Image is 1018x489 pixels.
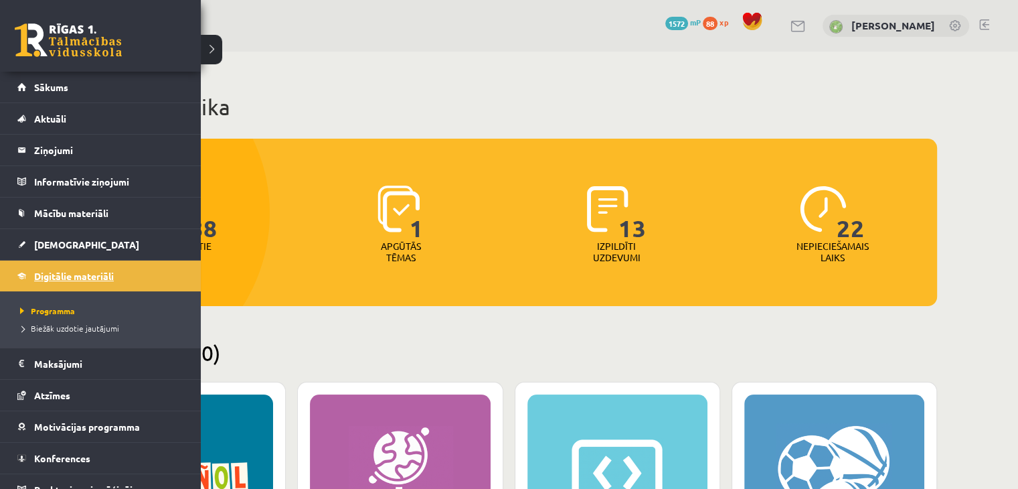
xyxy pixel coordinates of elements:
a: Informatīvie ziņojumi [17,166,184,197]
a: Digitālie materiāli [17,261,184,291]
legend: Informatīvie ziņojumi [34,166,184,197]
span: 88 [189,186,218,240]
p: Nepieciešamais laiks [796,240,869,263]
img: Agnese Liene Stomere [829,20,843,33]
a: [PERSON_NAME] [851,19,935,32]
a: Mācību materiāli [17,198,184,228]
span: 88 [703,17,717,30]
a: Rīgas 1. Tālmācības vidusskola [15,23,122,57]
a: Aktuāli [17,103,184,134]
p: Apgūtās tēmas [375,240,427,263]
a: Biežāk uzdotie jautājumi [17,322,187,334]
a: Ziņojumi [17,135,184,165]
legend: Maksājumi [34,348,184,379]
h2: Pieejamie (10) [80,340,937,366]
a: Maksājumi [17,348,184,379]
span: 1 [410,186,424,240]
p: Izpildīti uzdevumi [590,240,643,263]
a: [DEMOGRAPHIC_DATA] [17,229,184,260]
a: Sākums [17,72,184,102]
span: 13 [618,186,647,240]
span: 1572 [665,17,688,30]
span: Programma [17,305,75,316]
img: icon-learned-topics-4a711ccc23c960034f471b6e78daf4a3bad4a20eaf4de84257b87e66633f6470.svg [377,186,420,232]
legend: Ziņojumi [34,135,184,165]
span: 22 [837,186,865,240]
h1: Mana statistika [80,94,937,121]
span: mP [690,17,701,27]
a: Konferences [17,443,184,474]
a: Programma [17,305,187,317]
span: Aktuāli [34,113,66,125]
img: icon-completed-tasks-ad58ae20a441b2904462921112bc710f1caf180af7a3daa7317a5a94f2d26646.svg [587,186,628,232]
span: [DEMOGRAPHIC_DATA] [34,238,139,251]
span: Sākums [34,81,68,93]
a: 88 xp [703,17,735,27]
a: Atzīmes [17,380,184,411]
a: Motivācijas programma [17,411,184,442]
img: icon-clock-7be60019b62300814b6bd22b8e044499b485619524d84068768e800edab66f18.svg [800,186,847,232]
span: Biežāk uzdotie jautājumi [17,323,119,334]
span: Mācību materiāli [34,207,108,219]
span: Motivācijas programma [34,421,140,433]
a: 1572 mP [665,17,701,27]
span: Konferences [34,452,90,464]
span: Atzīmes [34,389,70,401]
span: Digitālie materiāli [34,270,114,282]
span: xp [719,17,728,27]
